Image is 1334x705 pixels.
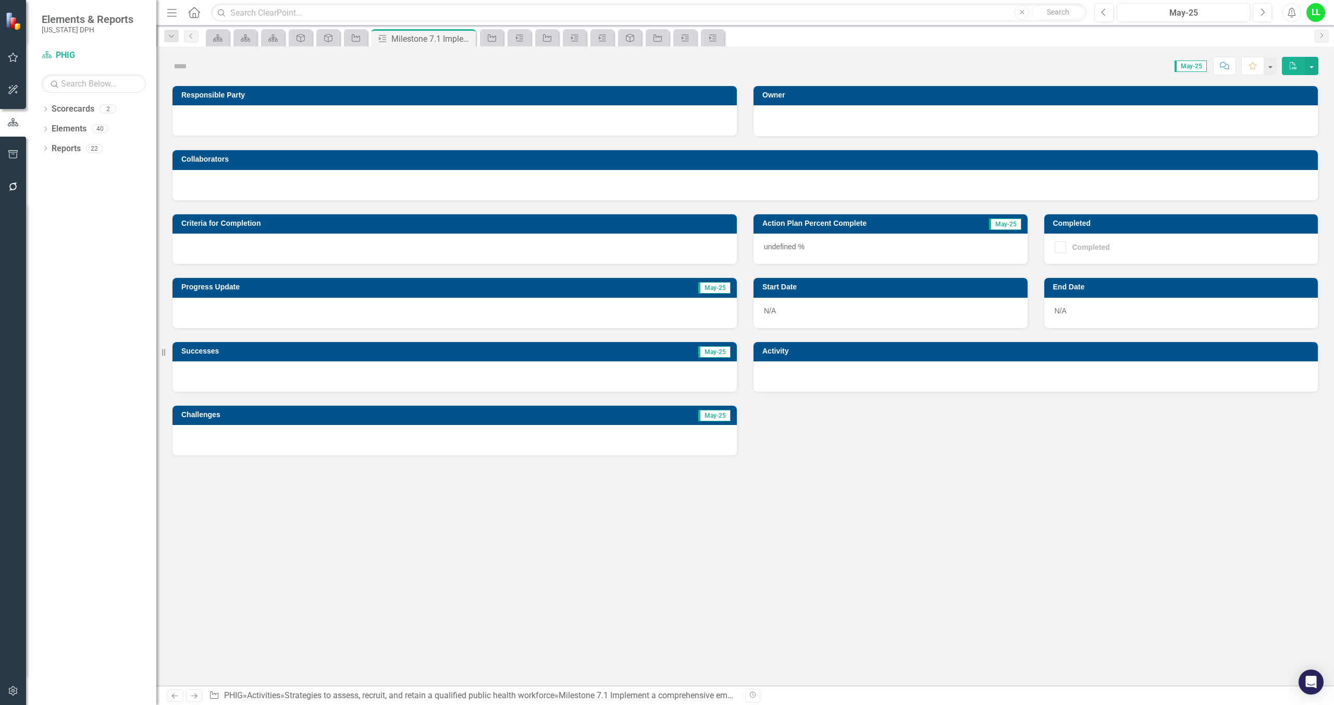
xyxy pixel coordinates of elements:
input: Search Below... [42,75,146,93]
a: Scorecards [52,103,94,115]
h3: Progress Update [181,283,532,291]
small: [US_STATE] DPH [42,26,133,34]
button: Search [1032,5,1084,20]
div: » » » [209,690,737,702]
div: N/A [1044,298,1318,328]
button: May-25 [1117,3,1250,22]
img: Not Defined [172,58,189,75]
div: 2 [100,105,116,114]
span: Search [1047,8,1069,16]
h3: Challenges [181,411,478,419]
div: undefined % [754,234,1028,264]
a: Activities [247,690,280,700]
button: LL [1306,3,1325,22]
a: Strategies to assess, recruit, and retain a qualified public health workforce [285,690,554,700]
div: May-25 [1120,7,1246,19]
span: May-25 [1175,60,1207,72]
h3: Action Plan Percent Complete [762,220,959,227]
h3: Successes [181,347,474,355]
div: 22 [86,144,103,153]
span: Elements & Reports [42,13,133,26]
h3: Start Date [762,283,1022,291]
span: May-25 [698,346,731,358]
h3: Activity [762,347,1313,355]
a: PHIG [224,690,243,700]
h3: Collaborators [181,155,1313,163]
h3: Owner [762,91,1313,99]
a: Reports [52,143,81,155]
span: May-25 [989,218,1021,230]
span: May-25 [698,282,731,294]
h3: End Date [1053,283,1313,291]
h3: Criteria for Completion [181,220,732,227]
div: Open Intercom Messenger [1299,670,1324,695]
a: Elements [52,123,87,135]
h3: Responsible Party [181,91,732,99]
div: 40 [92,125,108,133]
input: Search ClearPoint... [211,4,1086,22]
a: PHIG [42,50,146,62]
h3: Completed [1053,220,1313,227]
img: ClearPoint Strategy [5,12,23,30]
div: Milestone 7.1 Implement a comprehensive employee engagement initiative, including the launch of a... [391,32,473,45]
div: N/A [754,298,1028,328]
span: May-25 [698,410,731,421]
